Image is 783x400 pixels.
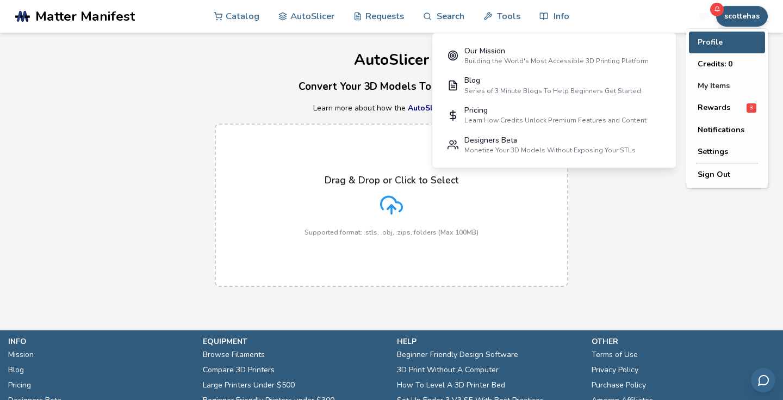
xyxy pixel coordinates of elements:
button: scottehas [716,6,768,27]
a: BlogSeries of 3 Minute Blogs To Help Beginners Get Started [440,71,668,101]
span: Matter Manifest [35,9,135,24]
span: 3 [747,103,756,113]
a: 3D Print Without A Computer [397,362,499,378]
a: Blog [8,362,24,378]
button: Credits: 0 [689,53,765,75]
a: Large Printers Under $500 [203,378,295,393]
a: Privacy Policy [592,362,638,378]
a: Our MissionBuilding the World's Most Accessible 3D Printing Platform [440,41,668,71]
a: Purchase Policy [592,378,646,393]
a: How To Level A 3D Printer Bed [397,378,505,393]
a: Beginner Friendly Design Software [397,347,518,362]
a: Browse Filaments [203,347,265,362]
a: AutoSlicer [408,103,446,113]
div: Monetize Your 3D Models Without Exposing Your STLs [464,146,636,154]
span: Rewards [698,103,730,112]
p: other [592,336,775,347]
div: Blog [464,76,641,85]
a: Pricing [8,378,31,393]
button: Sign Out [689,164,765,186]
a: Mission [8,347,34,362]
div: Our Mission [464,47,649,56]
div: Building the World's Most Accessible 3D Printing Platform [464,57,649,65]
p: equipment [203,336,387,347]
a: Designers BetaMonetize Your 3D Models Without Exposing Your STLs [440,130,668,160]
div: scottehas [686,29,768,188]
a: Terms of Use [592,347,638,362]
div: Designers Beta [464,136,636,145]
div: Pricing [464,106,647,115]
div: Learn How Credits Unlock Premium Features and Content [464,116,647,124]
p: Supported format: .stls, .obj, .zips, folders (Max 100MB) [304,229,478,236]
p: info [8,336,192,347]
a: Compare 3D Printers [203,362,275,378]
p: help [397,336,581,347]
div: Series of 3 Minute Blogs To Help Beginners Get Started [464,87,641,95]
a: PricingLearn How Credits Unlock Premium Features and Content [440,100,668,130]
button: Profile [689,32,765,53]
p: Drag & Drop or Click to Select [325,175,458,186]
button: Send feedback via email [751,368,775,392]
button: Settings [689,141,765,163]
span: Notifications [698,126,744,134]
button: My Items [689,75,765,97]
